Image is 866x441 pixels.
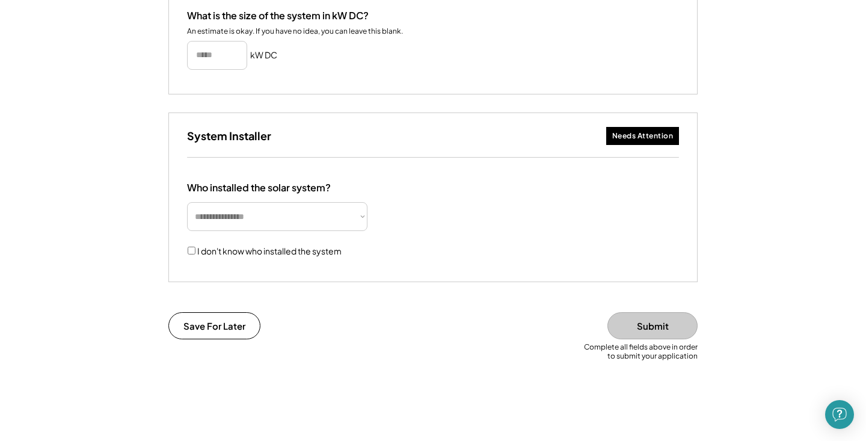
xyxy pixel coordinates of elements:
h3: System Installer [187,129,271,143]
div: What is the size of the system in kW DC? [187,10,369,22]
button: Submit [607,312,698,339]
div: Who installed the solar system? [187,182,331,194]
div: An estimate is okay. If you have no idea, you can leave this blank. [187,26,403,36]
h5: kW DC [250,49,277,61]
button: Save For Later [168,312,260,339]
div: Open Intercom Messenger [825,400,854,429]
div: Needs Attention [612,131,674,141]
div: Complete all fields above in order to submit your application [577,342,698,361]
label: I don't know who installed the system [197,245,342,256]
